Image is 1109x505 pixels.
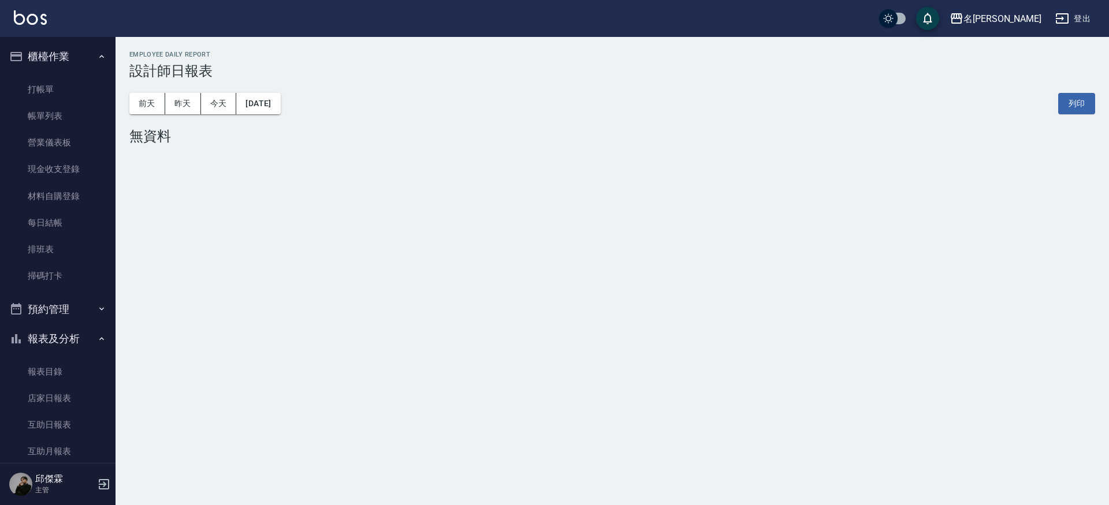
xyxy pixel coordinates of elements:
[5,210,111,236] a: 每日結帳
[916,7,939,30] button: save
[129,128,1095,144] div: 無資料
[1058,93,1095,114] button: 列印
[129,93,165,114] button: 前天
[35,473,94,485] h5: 邱傑霖
[35,485,94,495] p: 主管
[5,103,111,129] a: 帳單列表
[5,294,111,324] button: 預約管理
[5,129,111,156] a: 營業儀表板
[5,385,111,412] a: 店家日報表
[5,324,111,354] button: 報表及分析
[129,63,1095,79] h3: 設計師日報表
[236,93,280,114] button: [DATE]
[5,76,111,103] a: 打帳單
[5,263,111,289] a: 掃碼打卡
[201,93,237,114] button: 今天
[5,183,111,210] a: 材料自購登錄
[5,42,111,72] button: 櫃檯作業
[5,236,111,263] a: 排班表
[945,7,1046,31] button: 名[PERSON_NAME]
[129,51,1095,58] h2: Employee Daily Report
[165,93,201,114] button: 昨天
[5,438,111,465] a: 互助月報表
[5,358,111,385] a: 報表目錄
[5,156,111,182] a: 現金收支登錄
[14,10,47,25] img: Logo
[1051,8,1095,29] button: 登出
[963,12,1041,26] div: 名[PERSON_NAME]
[9,473,32,496] img: Person
[5,412,111,438] a: 互助日報表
